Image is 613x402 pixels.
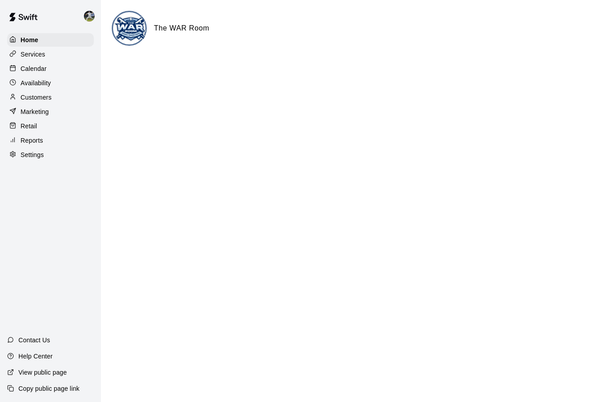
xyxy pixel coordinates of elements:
[18,336,50,345] p: Contact Us
[7,33,94,47] a: Home
[21,107,49,116] p: Marketing
[7,62,94,75] a: Calendar
[21,150,44,159] p: Settings
[21,50,45,59] p: Services
[18,384,79,393] p: Copy public page link
[21,122,37,131] p: Retail
[7,134,94,147] a: Reports
[21,35,39,44] p: Home
[7,76,94,90] a: Availability
[154,22,210,34] h6: The WAR Room
[21,93,52,102] p: Customers
[113,12,147,46] img: The WAR Room logo
[21,64,47,73] p: Calendar
[7,48,94,61] a: Services
[7,105,94,118] a: Marketing
[21,136,43,145] p: Reports
[18,368,67,377] p: View public page
[18,352,53,361] p: Help Center
[7,91,94,104] a: Customers
[84,11,95,22] img: Rylan Pranger
[7,148,94,162] a: Settings
[21,79,51,87] p: Availability
[82,7,101,25] div: Rylan Pranger
[7,119,94,133] a: Retail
